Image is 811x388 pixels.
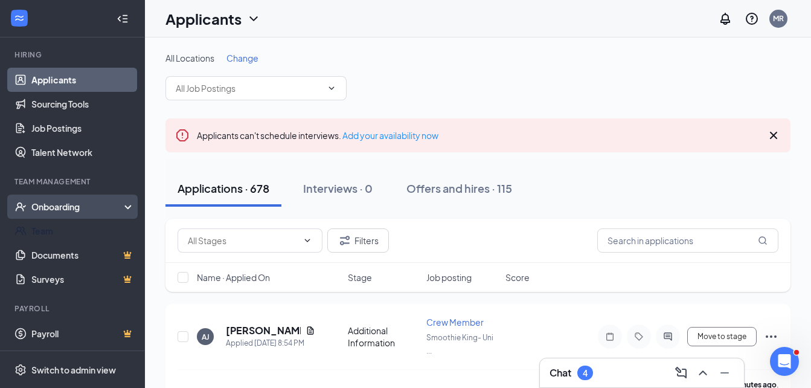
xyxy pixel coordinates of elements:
[13,12,25,24] svg: WorkstreamLogo
[674,366,688,380] svg: ComposeMessage
[745,11,759,26] svg: QuestionInfo
[303,236,312,245] svg: ChevronDown
[597,228,778,253] input: Search in applications
[176,82,322,95] input: All Job Postings
[14,364,27,376] svg: Settings
[426,333,493,355] span: Smoothie King- Uni ...
[426,271,472,283] span: Job posting
[188,234,298,247] input: All Stages
[226,53,258,63] span: Change
[165,8,242,29] h1: Applicants
[338,233,352,248] svg: Filter
[14,201,27,213] svg: UserCheck
[505,271,530,283] span: Score
[758,236,768,245] svg: MagnifyingGlass
[178,181,269,196] div: Applications · 678
[327,83,336,93] svg: ChevronDown
[603,332,617,341] svg: Note
[715,363,734,383] button: Minimize
[661,332,675,341] svg: ActiveChat
[31,364,116,376] div: Switch to admin view
[246,11,261,26] svg: ChevronDown
[226,324,301,337] h5: [PERSON_NAME]
[718,11,732,26] svg: Notifications
[766,128,781,143] svg: Cross
[303,181,373,196] div: Interviews · 0
[117,13,129,25] svg: Collapse
[348,325,420,349] div: Additional Information
[672,363,691,383] button: ComposeMessage
[764,329,778,344] svg: Ellipses
[31,243,135,267] a: DocumentsCrown
[306,326,315,335] svg: Document
[226,337,315,349] div: Applied [DATE] 8:54 PM
[202,332,210,342] div: AJ
[14,176,132,187] div: Team Management
[31,92,135,116] a: Sourcing Tools
[14,50,132,60] div: Hiring
[31,68,135,92] a: Applicants
[770,347,799,376] iframe: Intercom live chat
[696,366,710,380] svg: ChevronUp
[693,363,713,383] button: ChevronUp
[342,130,438,141] a: Add your availability now
[14,303,132,314] div: Payroll
[165,53,214,63] span: All Locations
[583,368,588,378] div: 4
[348,271,372,283] span: Stage
[406,181,512,196] div: Offers and hires · 115
[632,332,646,341] svg: Tag
[773,13,784,24] div: MR
[31,219,135,243] a: Team
[327,228,389,253] button: Filter Filters
[197,271,270,283] span: Name · Applied On
[31,201,124,213] div: Onboarding
[717,366,732,380] svg: Minimize
[31,322,135,346] a: PayrollCrown
[31,267,135,291] a: SurveysCrown
[550,366,571,380] h3: Chat
[426,317,484,328] span: Crew Member
[687,327,757,346] button: Move to stage
[31,116,135,140] a: Job Postings
[197,130,438,141] span: Applicants can't schedule interviews.
[31,140,135,164] a: Talent Network
[175,128,190,143] svg: Error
